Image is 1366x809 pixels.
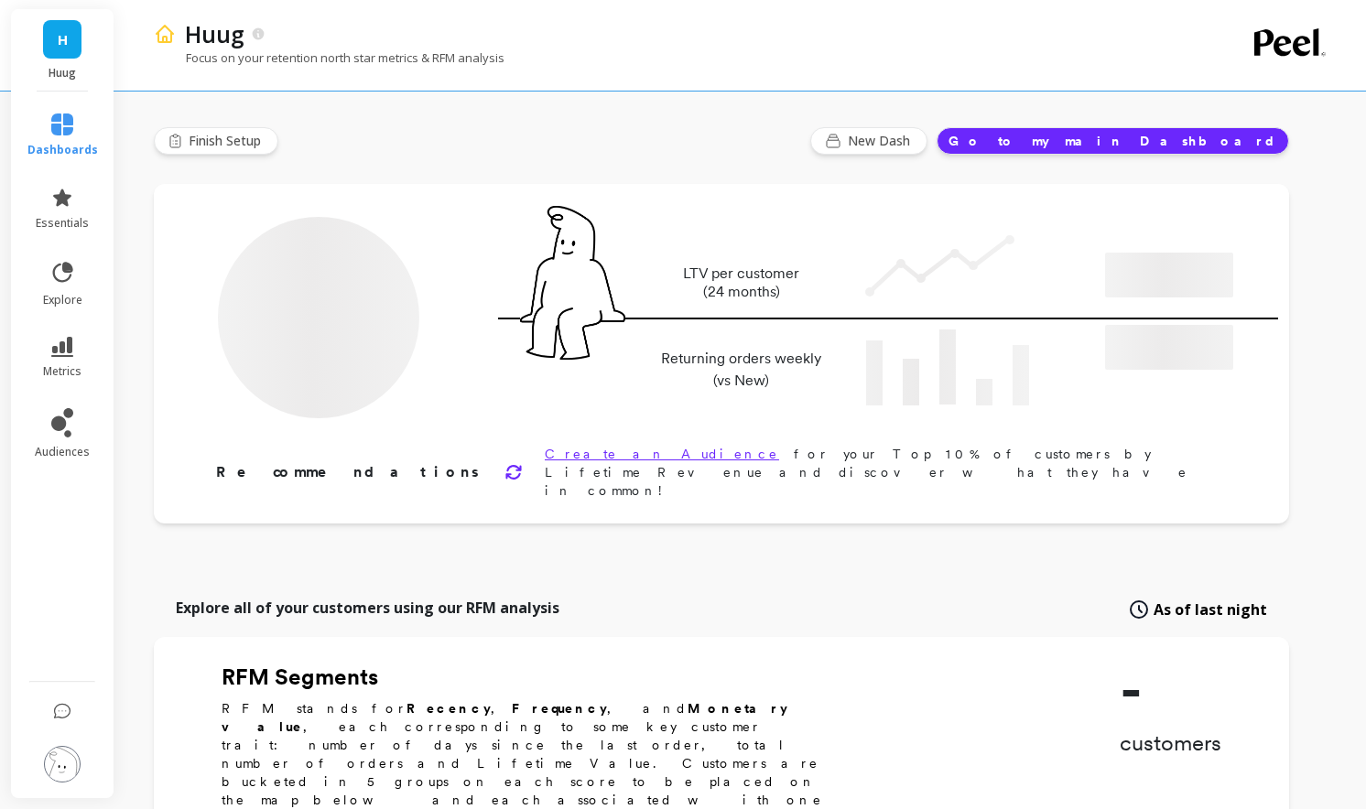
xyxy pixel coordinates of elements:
[27,143,98,157] span: dashboards
[189,132,266,150] span: Finish Setup
[1120,728,1221,758] p: customers
[154,23,176,45] img: header icon
[545,445,1230,500] p: for your Top 10% of customers by Lifetime Revenue and discover what they have in common!
[58,29,68,50] span: H
[1154,599,1267,620] span: As of last night
[29,66,96,81] p: Huug
[810,127,927,155] button: New Dash
[656,264,827,301] p: LTV per customer (24 months)
[222,663,844,692] h2: RFM Segments
[43,364,81,379] span: metrics
[1120,663,1221,717] p: -
[656,348,827,392] p: Returning orders weekly (vs New)
[216,461,482,483] p: Recommendations
[512,701,607,716] b: Frequency
[43,293,82,307] span: explore
[407,701,491,716] b: Recency
[545,447,779,461] a: Create an Audience
[154,127,278,155] button: Finish Setup
[44,746,81,782] img: profile picture
[35,445,90,459] span: audiences
[520,206,625,360] img: pal seatted on line
[937,127,1289,155] button: Go to my main Dashboard
[848,132,916,150] span: New Dash
[176,597,559,619] p: Explore all of your customers using our RFM analysis
[185,18,244,49] p: Huug
[36,216,89,231] span: essentials
[154,49,504,66] p: Focus on your retention north star metrics & RFM analysis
